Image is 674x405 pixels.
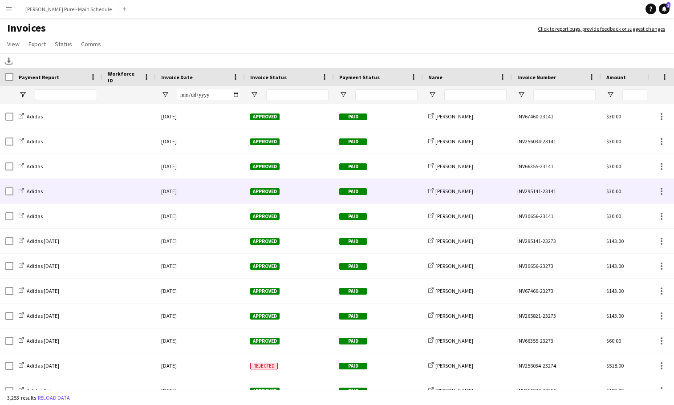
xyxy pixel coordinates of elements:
span: Approved [250,163,280,170]
span: Paid [339,238,367,245]
span: Adidas [DATE] [27,362,59,369]
a: Adidas [19,213,43,219]
div: INV66355-23273 [512,328,601,353]
span: 3 [666,2,670,8]
span: Approved [250,213,280,220]
div: [DATE] [156,229,245,253]
div: [DATE] [156,279,245,303]
span: $30.00 [606,138,621,145]
a: Adidas [DATE] [19,362,59,369]
a: Comms [77,38,105,50]
div: [DATE] [156,179,245,203]
span: Approved [250,138,280,145]
a: View [4,38,23,50]
div: [DATE] [156,129,245,154]
span: Approved [250,313,280,320]
div: INV67460-23273 [512,279,601,303]
div: INV30656-23141 [512,204,601,228]
div: INV30656-23273 [512,254,601,278]
div: INV66355-23141 [512,154,601,178]
span: Adidas [27,138,43,145]
span: $143.00 [606,288,624,294]
a: Adidas [DATE] [19,288,59,294]
span: Adidas [DATE] [27,238,59,244]
span: [PERSON_NAME] [435,188,473,194]
span: Invoice Date [161,74,193,81]
span: Paid [339,188,367,195]
span: Adidas [DATE] [27,337,59,344]
span: Amount [606,74,626,81]
span: Paid [339,338,367,344]
span: Adidas [27,163,43,170]
span: [PERSON_NAME] [435,213,473,219]
span: [PERSON_NAME] [435,362,473,369]
span: [PERSON_NAME] [435,263,473,269]
button: Open Filter Menu [339,91,347,99]
span: Paid [339,213,367,220]
span: Paid [339,288,367,295]
a: Export [25,38,49,50]
a: Status [51,38,76,50]
span: Approved [250,238,280,245]
button: Open Filter Menu [606,91,614,99]
span: Name [428,74,443,81]
button: Open Filter Menu [517,91,525,99]
a: 3 [659,4,670,14]
span: View [7,40,20,48]
div: [DATE] [156,204,245,228]
span: Paid [339,113,367,120]
button: Open Filter Menu [19,91,27,99]
span: [PERSON_NAME] [435,238,473,244]
span: Adidas Kelc [27,387,53,394]
div: [DATE] [156,353,245,378]
input: Invoice Number Filter Input [533,89,596,100]
span: Rejected [250,363,278,369]
span: Approved [250,338,280,344]
button: Reload data [36,393,72,403]
span: Approved [250,288,280,295]
span: Adidas [DATE] [27,312,59,319]
span: Adidas [27,188,43,194]
span: $60.00 [606,337,621,344]
div: INV256034-23355 [512,378,601,403]
span: Adidas [DATE] [27,263,59,269]
span: Export [28,40,46,48]
span: Paid [339,313,367,320]
a: Click to report bugs, provide feedback or suggest changes [538,25,665,33]
div: [DATE] [156,304,245,328]
a: Adidas [DATE] [19,312,59,319]
a: Adidas [19,138,43,145]
span: [PERSON_NAME] [435,163,473,170]
input: Payment Report Filter Input [35,89,97,100]
span: Adidas [27,213,43,219]
a: Adidas [DATE] [19,337,59,344]
span: Approved [250,388,280,394]
div: INV256034-23141 [512,129,601,154]
span: Invoice Number [517,74,556,81]
span: $30.00 [606,163,621,170]
span: Approved [250,188,280,195]
input: Name Filter Input [444,89,507,100]
span: [PERSON_NAME] [435,288,473,294]
span: Approved [250,263,280,270]
app-action-btn: Download [4,56,14,66]
input: Invoice Status Filter Input [266,89,329,100]
span: [PERSON_NAME] [435,387,473,394]
span: Status [55,40,72,48]
span: $143.00 [606,263,624,269]
span: Paid [339,163,367,170]
span: [PERSON_NAME] [435,138,473,145]
div: [DATE] [156,254,245,278]
span: [PERSON_NAME] [435,337,473,344]
span: $30.00 [606,213,621,219]
span: $30.00 [606,113,621,120]
span: Paid [339,263,367,270]
button: Open Filter Menu [250,91,258,99]
div: [DATE] [156,328,245,353]
span: Invoice Status [250,74,287,81]
a: Adidas [19,163,43,170]
span: Paid [339,138,367,145]
span: Approved [250,113,280,120]
a: Adidas [DATE] [19,238,59,244]
div: [DATE] [156,378,245,403]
